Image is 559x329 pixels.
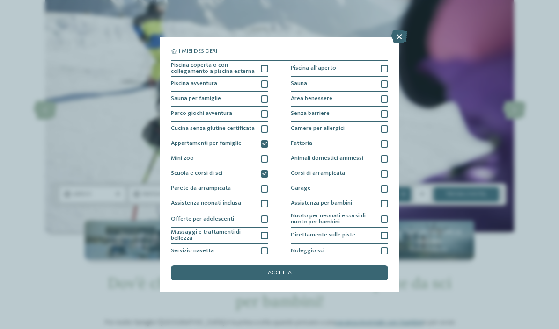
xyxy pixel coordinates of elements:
[171,81,217,87] span: Piscina avventura
[291,248,324,254] span: Noleggio sci
[291,65,336,72] span: Piscina all'aperto
[291,156,363,162] span: Animali domestici ammessi
[291,171,345,177] span: Corsi di arrampicata
[171,229,255,242] span: Massaggi e trattamenti di bellezza
[171,171,222,177] span: Scuola e corsi di sci
[291,213,375,225] span: Nuoto per neonati e corsi di nuoto per bambini
[171,96,221,102] span: Sauna per famiglie
[171,200,241,207] span: Assistenza neonati inclusa
[171,111,232,117] span: Parco giochi avventura
[291,96,332,102] span: Area benessere
[171,156,194,162] span: Mini zoo
[171,141,242,147] span: Appartamenti per famiglie
[171,126,255,132] span: Cucina senza glutine certificata
[291,111,330,117] span: Senza barriere
[171,216,234,222] span: Offerte per adolescenti
[171,63,255,75] span: Piscina coperta o con collegamento a piscina esterna
[171,186,231,192] span: Parete da arrampicata
[268,270,292,276] span: accetta
[171,248,214,254] span: Servizio navetta
[291,141,312,147] span: Fattoria
[291,232,355,238] span: Direttamente sulle piste
[291,200,352,207] span: Assistenza per bambini
[179,49,217,55] span: I miei desideri
[291,186,311,192] span: Garage
[291,126,345,132] span: Camere per allergici
[291,81,307,87] span: Sauna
